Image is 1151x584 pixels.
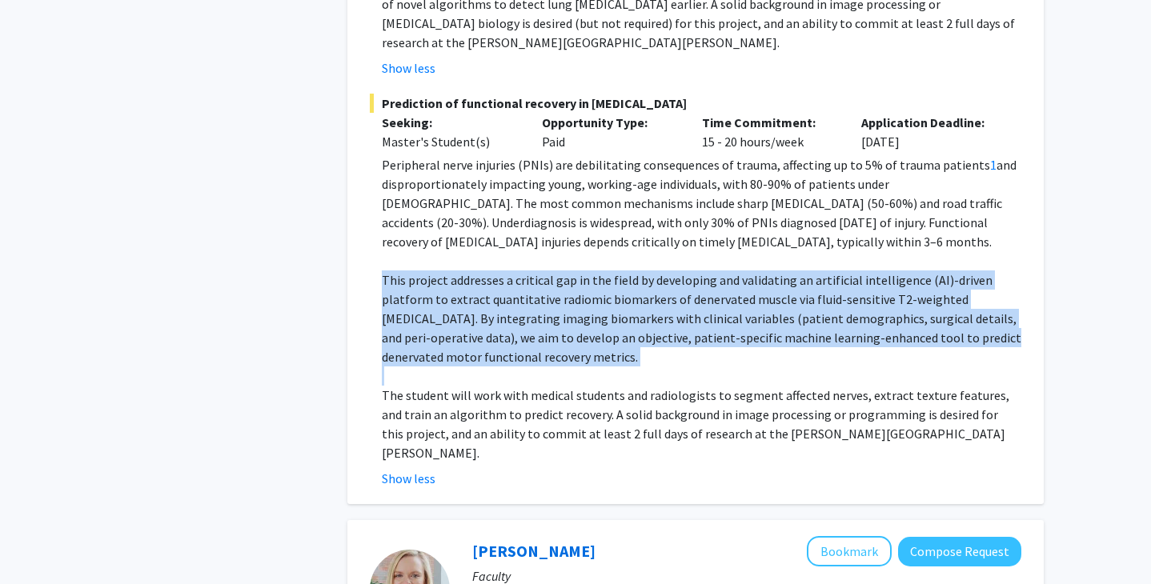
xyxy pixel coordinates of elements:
span: metrics. [593,349,638,365]
span: This project addresses a critical gap in the field by developing and [382,272,740,288]
span: and disproportionately impacting young, working-age individuals, with 80-90% of patients under [D... [382,157,1017,250]
iframe: Chat [12,512,68,572]
p: Opportunity Type: [542,113,678,132]
p: A solid background in image processing or programming is desired for this project, and an ability... [382,386,1021,462]
span: The student will work with medical students and radiologists to segment affected nerves, extract ... [382,387,1009,422]
span: Peripheral nerve injuries (PNIs) are debilitating consequences of trauma, affecting up to 5% of t... [382,157,990,173]
button: Show less [382,469,435,488]
div: Master's Student(s) [382,132,518,151]
a: [PERSON_NAME] [472,541,596,561]
p: Application Deadline: [861,113,997,132]
span: patient-specific machine learning-enhanced tool to predict denervated motor functional recovery [382,330,1021,365]
button: Add Ashley Rackow to Bookmarks [807,536,892,566]
a: 1 [990,157,997,173]
button: Show less [382,58,435,78]
div: [DATE] [849,113,1009,151]
button: Compose Request to Ashley Rackow [898,537,1021,566]
div: 15 - 20 hours/week [690,113,850,151]
div: Paid [530,113,690,151]
p: Seeking: [382,113,518,132]
span: Prediction of functional recovery in [MEDICAL_DATA] [370,94,1021,113]
p: Time Commitment: [702,113,838,132]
